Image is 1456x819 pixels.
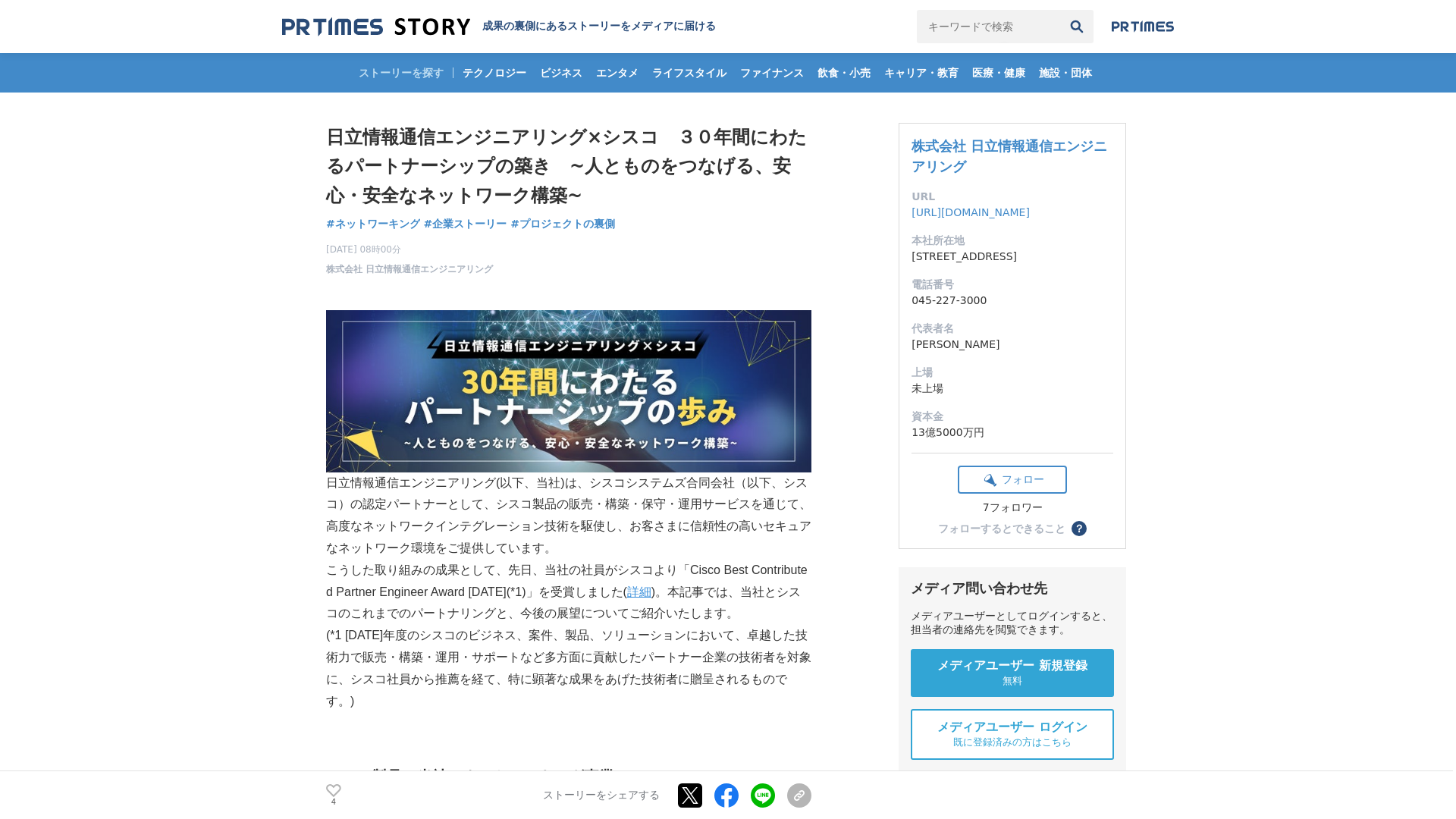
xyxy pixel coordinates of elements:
div: メディアユーザーとしてログインすると、担当者の連絡先を閲覧できます。 [911,610,1114,637]
div: メディア問い合わせ先 [911,579,1114,598]
span: #プロジェクトの裏側 [510,217,615,231]
button: ？ [1072,521,1087,536]
span: エンタメ [590,66,645,80]
dt: 上場 [912,365,1113,381]
span: ？ [1074,523,1084,534]
h1: 日立情報通信エンジニアリング×シスコ ３０年間にわたるパートナーシップの築き ~人とものをつなげる、安心・安全なネットワーク構築~ [326,123,811,210]
dd: [PERSON_NAME] [912,337,1113,353]
a: #ネットワーキング [326,216,420,232]
a: ファイナンス [734,53,810,93]
p: ストーリーをシェアする [543,789,660,802]
h2: シスコ製品と当社のネットワーキング事業 [326,764,811,789]
a: 株式会社 日立情報通信エンジニアリング [912,138,1107,174]
span: メディアユーザー ログイン [937,720,1087,736]
p: (*1 [DATE]年度のシスコのビジネス、案件、製品、ソリューションにおいて、卓越した技術力で販売・構築・運用・サポートなど多方面に貢献したパートナー企業の技術者を対象に、シスコ社員から推薦を... [326,625,811,712]
span: 医療・健康 [966,66,1031,80]
dd: [STREET_ADDRESS] [912,249,1113,265]
span: ファイナンス [734,66,810,80]
span: 無料 [1003,674,1022,688]
span: #ネットワーキング [326,217,420,231]
span: ライフスタイル [646,66,733,80]
span: テクノロジー [457,66,532,80]
dd: 045-227-3000 [912,293,1113,309]
span: ビジネス [534,66,588,80]
span: キャリア・教育 [878,66,965,80]
a: 詳細 [627,585,651,598]
a: 飲食・小売 [811,53,877,93]
dt: 電話番号 [912,277,1113,293]
a: 株式会社 日立情報通信エンジニアリング [326,262,493,276]
a: [URL][DOMAIN_NAME] [912,206,1030,218]
dd: 未上場 [912,381,1113,397]
a: エンタメ [590,53,645,93]
p: こうした取り組みの成果として、先日、当社の社員がシスコより「Cisco Best Contributed Partner Engineer Award [DATE](*1)」を受賞しました( )... [326,560,811,625]
span: #企業ストーリー [424,217,507,231]
a: 施設・団体 [1033,53,1098,93]
span: 既に登録済みの方はこちら [953,736,1072,749]
a: テクノロジー [457,53,532,93]
img: 成果の裏側にあるストーリーをメディアに届ける [282,17,470,37]
dt: 代表者名 [912,321,1113,337]
span: 飲食・小売 [811,66,877,80]
a: #企業ストーリー [424,216,507,232]
img: thumbnail_291a6e60-8c83-11f0-9d6d-a329db0dd7a1.png [326,310,811,472]
button: 検索 [1060,10,1094,43]
a: 医療・健康 [966,53,1031,93]
div: 7フォロワー [958,501,1067,515]
span: [DATE] 08時00分 [326,243,493,256]
span: 施設・団体 [1033,66,1098,80]
a: ライフスタイル [646,53,733,93]
a: #プロジェクトの裏側 [510,216,615,232]
a: 成果の裏側にあるストーリーをメディアに届ける 成果の裏側にあるストーリーをメディアに届ける [282,17,716,37]
div: フォローするとできること [938,523,1065,534]
h2: 成果の裏側にあるストーリーをメディアに届ける [482,20,716,33]
dd: 13億5000万円 [912,425,1113,441]
p: 4 [326,799,341,806]
input: キーワードで検索 [917,10,1060,43]
a: キャリア・教育 [878,53,965,93]
a: メディアユーザー ログイン 既に登録済みの方はこちら [911,709,1114,760]
button: フォロー [958,466,1067,494]
p: 日立情報通信エンジニアリング(以下、当社)は、シスコシステムズ合同会社（以下、シスコ）の認定パートナーとして、シスコ製品の販売・構築・保守・運用サービスを通じて、高度なネットワークインテグレーシ... [326,310,811,560]
span: メディアユーザー 新規登録 [937,658,1087,674]
img: prtimes [1112,20,1174,33]
dt: URL [912,189,1113,205]
dt: 本社所在地 [912,233,1113,249]
a: メディアユーザー 新規登録 無料 [911,649,1114,697]
a: ビジネス [534,53,588,93]
dt: 資本金 [912,409,1113,425]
